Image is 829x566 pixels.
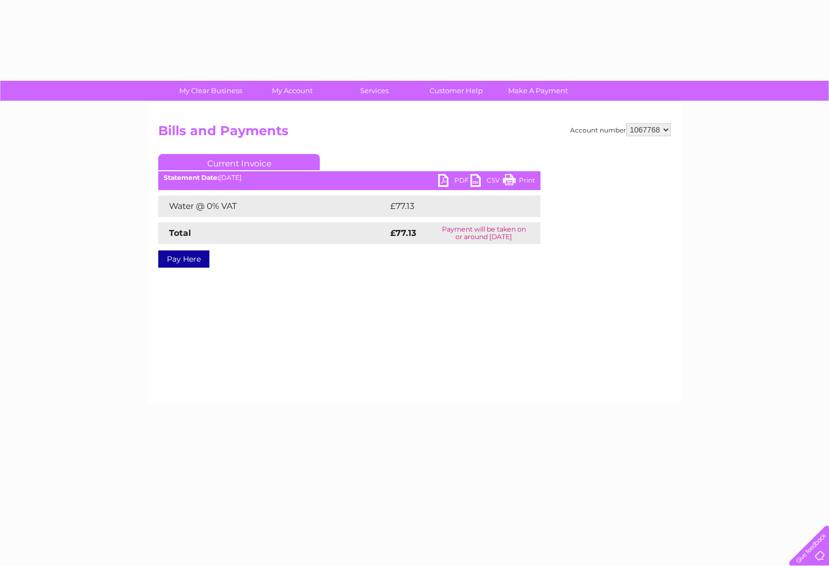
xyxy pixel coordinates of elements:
[164,173,219,181] b: Statement Date:
[412,81,501,101] a: Customer Help
[427,222,540,244] td: Payment will be taken on or around [DATE]
[248,81,337,101] a: My Account
[494,81,582,101] a: Make A Payment
[438,174,470,190] a: PDF
[158,174,540,181] div: [DATE]
[158,123,671,144] h2: Bills and Payments
[470,174,503,190] a: CSV
[570,123,671,136] div: Account number
[388,195,517,217] td: £77.13
[390,228,416,238] strong: £77.13
[158,154,320,170] a: Current Invoice
[503,174,535,190] a: Print
[158,195,388,217] td: Water @ 0% VAT
[169,228,191,238] strong: Total
[158,250,209,268] a: Pay Here
[330,81,419,101] a: Services
[166,81,255,101] a: My Clear Business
